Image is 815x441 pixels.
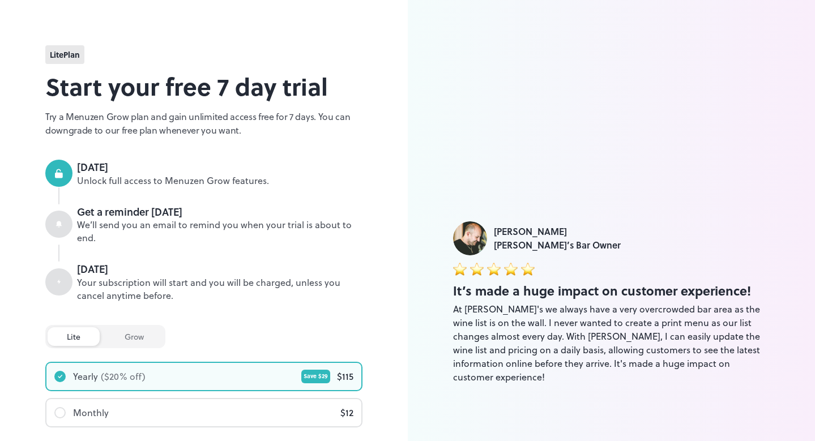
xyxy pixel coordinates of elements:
span: lite Plan [50,49,80,61]
div: We’ll send you an email to remind you when your trial is about to end. [77,219,362,245]
div: $ 115 [337,370,353,383]
img: star [487,262,501,276]
img: star [521,262,535,276]
div: ($ 20 % off) [101,370,146,383]
img: star [470,262,484,276]
div: [DATE] [77,262,362,276]
div: $ 12 [340,406,353,419]
div: Yearly [73,370,98,383]
div: [PERSON_NAME]’s Bar Owner [494,238,621,252]
img: Luke Foyle [453,221,487,255]
div: Get a reminder [DATE] [77,204,362,219]
div: grow [105,327,163,346]
div: [DATE] [77,160,362,174]
div: lite [48,327,100,346]
div: Monthly [73,406,109,419]
img: star [504,262,518,276]
img: star [453,262,467,276]
p: Try a Menuzen Grow plan and gain unlimited access free for 7 days. You can downgrade to our free ... [45,110,362,137]
h2: Start your free 7 day trial [45,68,362,104]
div: At [PERSON_NAME]'s we always have a very overcrowded bar area as the wine list is on the wall. I ... [453,302,770,384]
div: Your subscription will start and you will be charged, unless you cancel anytime before. [77,276,362,302]
div: It’s made a huge impact on customer experience! [453,281,770,300]
div: Save $ 29 [301,370,330,383]
div: [PERSON_NAME] [494,225,621,238]
div: Unlock full access to Menuzen Grow features. [77,174,362,187]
